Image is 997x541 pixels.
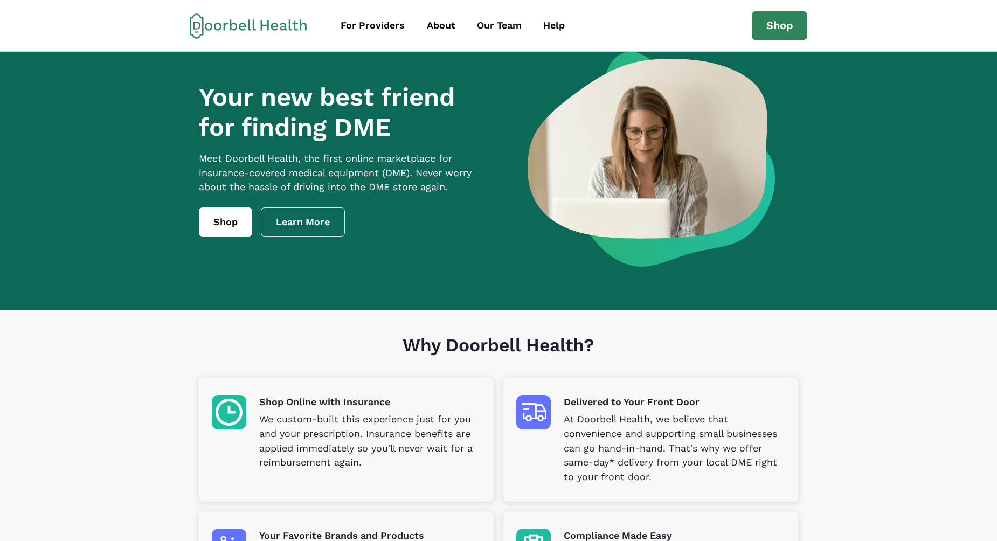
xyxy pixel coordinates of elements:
[199,82,492,143] h1: Your new best friend for finding DME
[564,395,785,410] p: Delivered to Your Front Door
[543,18,565,33] div: Help
[259,395,481,410] p: Shop Online with Insurance
[516,395,551,429] img: Delivered to Your Front Door icon
[212,395,246,429] img: Shop Online with Insurance icon
[341,18,405,33] div: For Providers
[199,335,798,378] h1: Why Doorbell Health?
[752,11,808,40] a: Shop
[331,13,415,38] a: For Providers
[528,52,775,267] img: a woman looking at a computer
[261,207,345,237] a: Learn More
[564,412,785,484] p: At Doorbell Health, we believe that convenience and supporting small businesses can go hand-in-ha...
[259,412,481,470] p: We custom-built this experience just for you and your prescription. Insurance benefits are applie...
[477,18,522,33] div: Our Team
[534,13,574,38] a: Help
[199,151,492,195] p: Meet Doorbell Health, the first online marketplace for insurance-covered medical equipment (DME)....
[467,13,531,38] a: Our Team
[427,18,455,33] div: About
[199,207,252,237] a: Shop
[417,13,465,38] a: About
